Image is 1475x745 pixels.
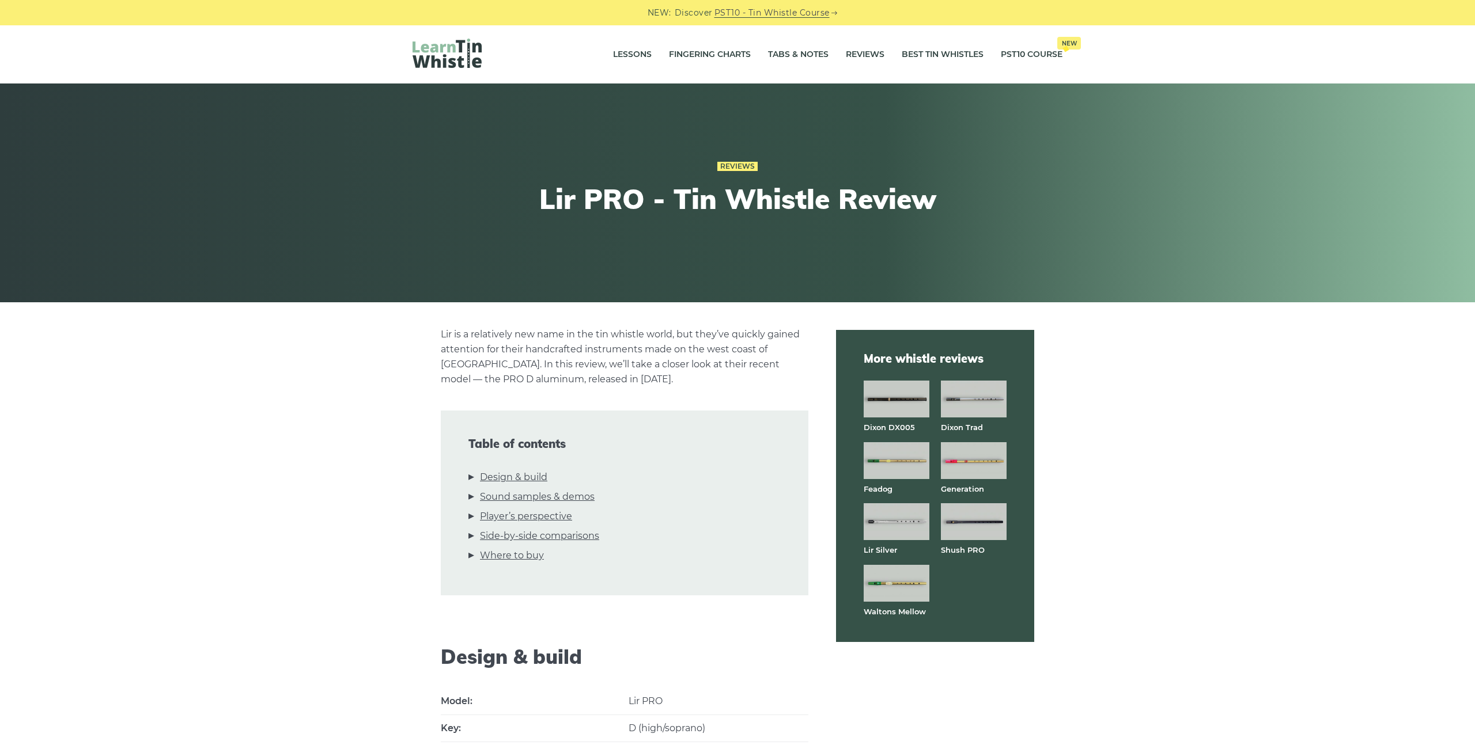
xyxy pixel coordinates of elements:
[441,327,808,387] p: Lir is a relatively new name in the tin whistle world, but they’ve quickly gained attention for t...
[864,503,929,540] img: Lir Silver tin whistle full front view
[717,162,758,171] a: Reviews
[941,503,1007,540] img: Shuh PRO tin whistle full front view
[902,40,984,69] a: Best Tin Whistles
[768,40,829,69] a: Tabs & Notes
[864,545,897,554] a: Lir Silver
[864,484,892,493] a: Feadog
[864,423,915,432] a: Dixon DX005
[613,40,652,69] a: Lessons
[1001,40,1062,69] a: PST10 CourseNew
[441,645,808,669] h2: Design & build
[864,442,929,479] img: Feadog brass tin whistle full front view
[941,484,984,493] a: Generation
[941,381,1007,417] img: Dixon Trad tin whistle full front view
[441,723,461,733] strong: Key:
[629,715,808,742] td: D (high/soprano)
[864,607,926,616] a: Waltons Mellow
[480,509,572,524] a: Player’s perspective
[449,695,472,706] strong: odel:
[525,183,950,216] h1: Lir PRO - Tin Whistle Review
[864,351,1007,367] span: More whistle reviews
[864,381,929,417] img: Dixon DX005 tin whistle full front view
[941,442,1007,479] img: Generation brass tin whistle full front view
[480,529,599,543] a: Side-by-side comparisons
[468,437,781,451] span: Table of contents
[413,39,482,68] img: LearnTinWhistle.com
[1057,37,1081,50] span: New
[480,470,547,485] a: Design & build
[864,565,929,602] img: Waltons Mellow tin whistle full front view
[669,40,751,69] a: Fingering Charts
[846,40,884,69] a: Reviews
[941,545,985,554] a: Shush PRO
[629,688,808,715] th: Lir PRO
[941,423,983,432] a: Dixon Trad
[480,548,544,563] a: Where to buy
[441,688,629,715] th: M
[480,489,595,504] a: Sound samples & demos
